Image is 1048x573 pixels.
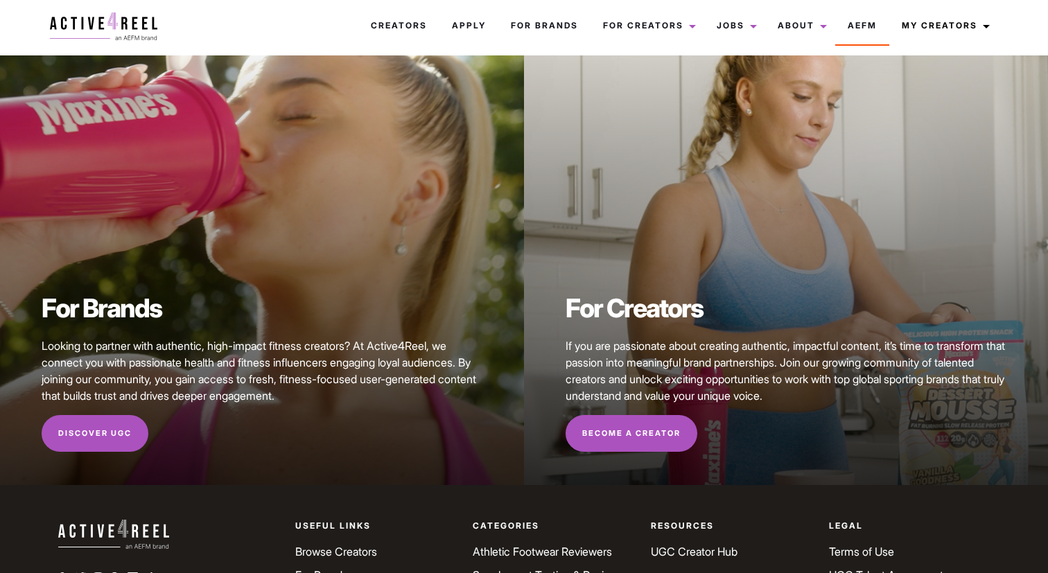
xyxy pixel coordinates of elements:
a: AEFM [835,7,889,44]
a: For Creators [591,7,704,44]
a: Browse Creators [295,545,377,558]
a: My Creators [889,7,998,44]
p: Looking to partner with authentic, high-impact fitness creators? At Active4Reel, we connect you w... [42,337,482,404]
a: Creators [358,7,439,44]
span: If you are passionate about creating authentic, impactful content, it’s time to transform that pa... [566,339,1005,403]
h2: For Creators [566,290,1006,326]
p: Resources [651,520,812,532]
p: Categories [473,520,634,532]
a: Discover UGC [42,415,148,452]
a: Terms of Use [829,545,894,558]
a: Become a Creator [566,415,697,452]
p: Legal [829,520,990,532]
a: UGC Creator Hub [651,545,737,558]
p: Useful Links [295,520,457,532]
h2: For Brands [42,290,482,326]
img: a4r-logo-white.svg [58,520,169,548]
a: Athletic Footwear Reviewers [473,545,612,558]
a: For Brands [498,7,591,44]
a: Apply [439,7,498,44]
a: About [765,7,835,44]
a: Jobs [704,7,765,44]
img: a4r-logo.svg [50,12,157,40]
